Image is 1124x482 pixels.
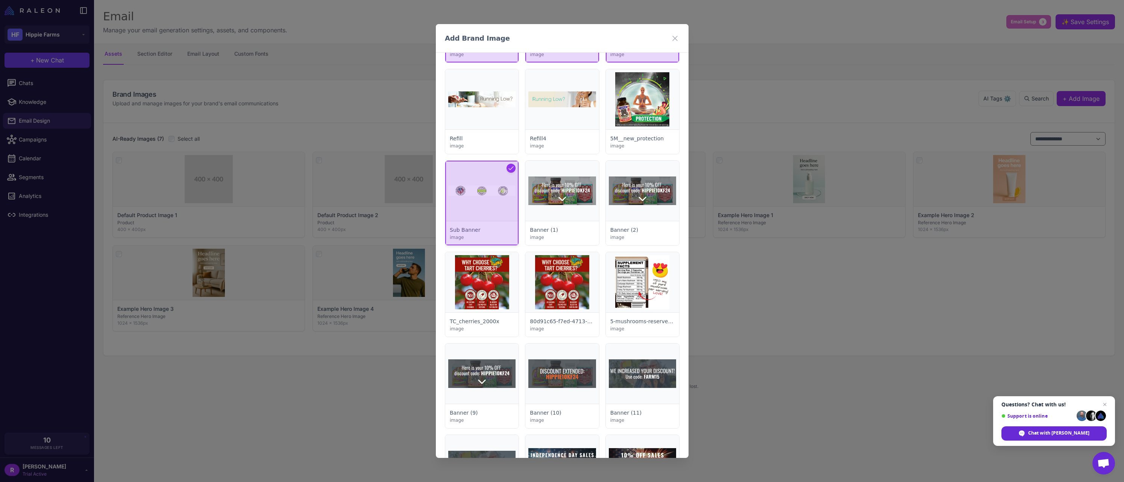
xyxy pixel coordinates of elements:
[1001,426,1107,441] div: Chat with Raleon
[1092,452,1115,474] div: Open chat
[1001,413,1074,419] span: Support is online
[1028,430,1089,436] span: Chat with [PERSON_NAME]
[445,33,510,43] h3: Add Brand Image
[1100,400,1109,409] span: Close chat
[1001,401,1107,407] span: Questions? Chat with us!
